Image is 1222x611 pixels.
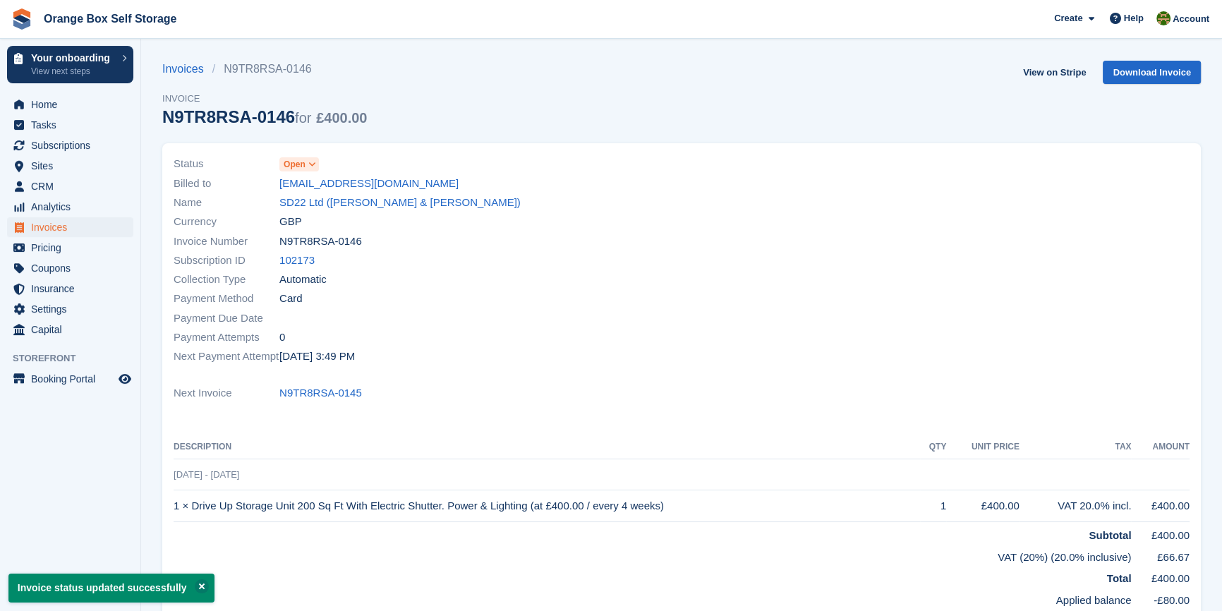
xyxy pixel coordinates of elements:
span: Storefront [13,351,140,365]
span: Collection Type [174,272,279,288]
a: menu [7,95,133,114]
span: Booking Portal [31,369,116,389]
span: Billed to [174,176,279,192]
img: SARAH T [1156,11,1170,25]
td: £400.00 [1131,490,1190,522]
a: 102173 [279,253,315,269]
a: menu [7,135,133,155]
a: Orange Box Self Storage [38,7,183,30]
span: Analytics [31,197,116,217]
a: [EMAIL_ADDRESS][DOMAIN_NAME] [279,176,459,192]
span: Tasks [31,115,116,135]
span: Payment Due Date [174,310,279,327]
span: Payment Attempts [174,329,279,346]
span: Subscription ID [174,253,279,269]
span: Name [174,195,279,211]
th: Description [174,436,920,459]
span: N9TR8RSA-0146 [279,234,362,250]
span: Payment Method [174,291,279,307]
span: Automatic [279,272,327,288]
a: menu [7,320,133,339]
span: Next Invoice [174,385,279,401]
span: Help [1124,11,1144,25]
time: 2025-08-18 14:49:09 UTC [279,349,355,365]
p: Invoice status updated successfully [8,574,214,603]
span: Currency [174,214,279,230]
p: View next steps [31,65,115,78]
span: Status [174,156,279,172]
p: Your onboarding [31,53,115,63]
th: Unit Price [946,436,1020,459]
td: £400.00 [1131,565,1190,587]
strong: Total [1107,572,1132,584]
th: Tax [1020,436,1132,459]
span: Capital [31,320,116,339]
span: CRM [31,176,116,196]
span: Pricing [31,238,116,258]
td: 1 [920,490,947,522]
a: Download Invoice [1103,61,1201,84]
span: Home [31,95,116,114]
span: Invoices [31,217,116,237]
a: menu [7,299,133,319]
span: Coupons [31,258,116,278]
td: £66.67 [1131,544,1190,566]
td: £400.00 [946,490,1020,522]
span: Open [284,158,305,171]
a: menu [7,197,133,217]
a: menu [7,238,133,258]
span: Settings [31,299,116,319]
a: Preview store [116,370,133,387]
a: menu [7,217,133,237]
td: Applied balance [174,587,1131,609]
span: [DATE] - [DATE] [174,469,239,480]
td: £400.00 [1131,522,1190,544]
span: 0 [279,329,285,346]
span: Next Payment Attempt [174,349,279,365]
a: Open [279,156,319,172]
th: QTY [920,436,947,459]
a: menu [7,156,133,176]
a: menu [7,176,133,196]
span: Invoice Number [174,234,279,250]
a: menu [7,279,133,298]
span: Sites [31,156,116,176]
nav: breadcrumbs [162,61,367,78]
a: Your onboarding View next steps [7,46,133,83]
span: GBP [279,214,302,230]
a: menu [7,369,133,389]
a: menu [7,258,133,278]
span: Account [1173,12,1209,26]
td: -£80.00 [1131,587,1190,609]
a: View on Stripe [1017,61,1091,84]
span: Insurance [31,279,116,298]
span: Create [1054,11,1082,25]
div: VAT 20.0% incl. [1020,498,1132,514]
img: stora-icon-8386f47178a22dfd0bd8f6a31ec36ba5ce8667c1dd55bd0f319d3a0aa187defe.svg [11,8,32,30]
strong: Subtotal [1089,529,1131,541]
span: for [295,110,311,126]
span: Card [279,291,303,307]
a: Invoices [162,61,212,78]
td: 1 × Drive Up Storage Unit 200 Sq Ft With Electric Shutter. Power & Lighting (at £400.00 / every 4... [174,490,920,522]
span: Invoice [162,92,367,106]
a: menu [7,115,133,135]
span: £400.00 [316,110,367,126]
span: Subscriptions [31,135,116,155]
a: N9TR8RSA-0145 [279,385,362,401]
div: N9TR8RSA-0146 [162,107,367,126]
td: VAT (20%) (20.0% inclusive) [174,544,1131,566]
th: Amount [1131,436,1190,459]
a: SD22 Ltd ([PERSON_NAME] & [PERSON_NAME]) [279,195,521,211]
